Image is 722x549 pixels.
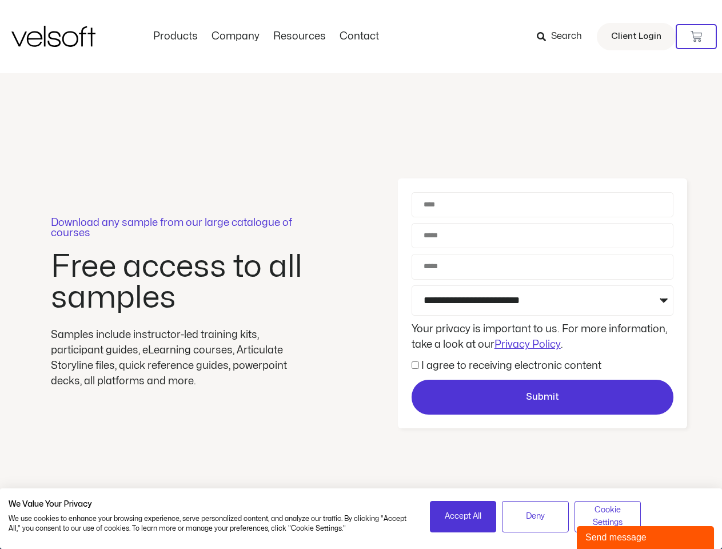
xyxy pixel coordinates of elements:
[582,504,634,530] span: Cookie Settings
[577,524,716,549] iframe: chat widget
[51,327,308,389] div: Samples include instructor-led training kits, participant guides, eLearning courses, Articulate S...
[537,27,590,46] a: Search
[146,30,386,43] nav: Menu
[551,29,582,44] span: Search
[266,30,333,43] a: ResourcesMenu Toggle
[430,501,497,532] button: Accept all cookies
[575,501,641,532] button: Adjust cookie preferences
[51,252,308,313] h2: Free access to all samples
[494,340,561,349] a: Privacy Policy
[9,499,413,510] h2: We Value Your Privacy
[333,30,386,43] a: ContactMenu Toggle
[597,23,676,50] a: Client Login
[611,29,661,44] span: Client Login
[421,361,601,371] label: I agree to receiving electronic content
[409,321,676,352] div: Your privacy is important to us. For more information, take a look at our .
[146,30,205,43] a: ProductsMenu Toggle
[9,514,413,534] p: We use cookies to enhance your browsing experience, serve personalized content, and analyze our t...
[445,510,481,523] span: Accept All
[502,501,569,532] button: Deny all cookies
[526,510,545,523] span: Deny
[51,218,308,238] p: Download any sample from our large catalogue of courses
[526,390,559,405] span: Submit
[412,380,673,415] button: Submit
[11,26,95,47] img: Velsoft Training Materials
[205,30,266,43] a: CompanyMenu Toggle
